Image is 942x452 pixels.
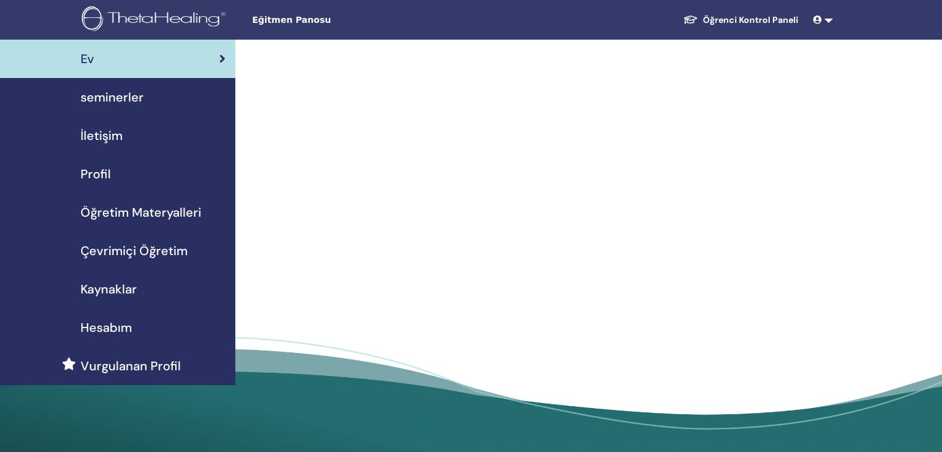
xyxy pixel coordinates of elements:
span: Eğitmen Panosu [252,14,438,27]
img: graduation-cap-white.svg [683,14,698,25]
span: Öğretim Materyalleri [81,203,201,222]
span: Vurgulanan Profil [81,357,181,375]
span: İletişim [81,126,123,145]
span: Hesabım [81,318,132,337]
img: logo.png [82,6,230,34]
span: Profil [81,165,111,183]
span: seminerler [81,88,144,106]
a: Öğrenci Kontrol Paneli [673,9,808,32]
span: Ev [81,50,94,68]
span: Çevrimiçi Öğretim [81,241,188,260]
span: Kaynaklar [81,280,137,298]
